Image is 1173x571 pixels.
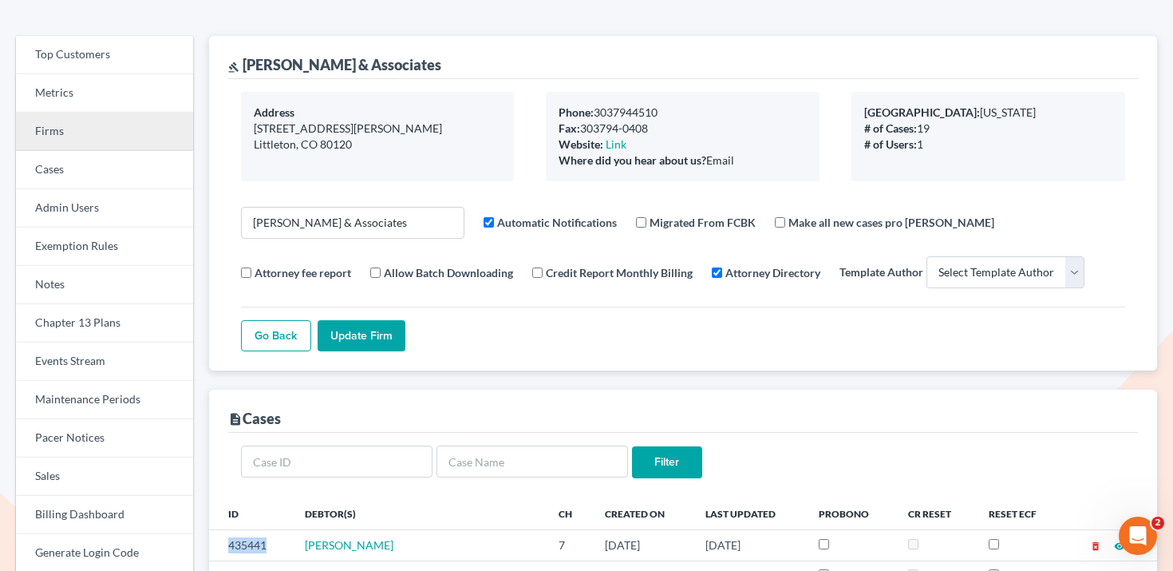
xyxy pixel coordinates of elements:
th: Last Updated [693,498,806,529]
div: 19 [864,121,1112,137]
a: Go Back [241,320,311,352]
th: ProBono [806,498,895,529]
i: delete_forever [1090,541,1101,552]
b: Fax: [559,121,580,135]
th: ID [209,498,292,529]
div: Cases [228,409,281,428]
label: Make all new cases pro [PERSON_NAME] [788,214,994,231]
a: Events Stream [16,343,193,381]
a: Pacer Notices [16,419,193,458]
div: 303794-0408 [559,121,807,137]
input: Case Name [436,446,628,478]
td: 435441 [209,530,292,561]
a: Metrics [16,74,193,113]
a: Chapter 13 Plans [16,304,193,343]
label: Template Author [839,264,923,280]
label: Attorney fee report [255,264,351,281]
a: Top Customers [16,36,193,74]
div: Email [559,153,807,169]
b: Address [254,105,294,119]
label: Credit Report Monthly Billing [546,264,693,281]
td: [DATE] [693,530,806,561]
b: Phone: [559,105,594,119]
a: Link [606,137,626,151]
b: Website: [559,137,603,151]
iframe: Intercom live chat [1119,517,1157,555]
span: 2 [1151,517,1164,529]
th: CR Reset [895,498,976,529]
b: # of Cases: [864,121,917,135]
div: 3037944510 [559,105,807,121]
a: Exemption Rules [16,228,193,266]
a: visibility [1114,538,1125,552]
b: # of Users: [864,137,917,151]
label: Automatic Notifications [497,214,617,231]
th: Debtor(s) [292,498,547,529]
i: gavel [228,61,239,73]
b: Where did you hear about us? [559,153,706,167]
a: Billing Dashboard [16,496,193,534]
div: [PERSON_NAME] & Associates [228,55,441,74]
a: Firms [16,113,193,151]
th: Reset ECF [976,498,1063,529]
td: 7 [546,530,592,561]
label: Attorney Directory [725,264,820,281]
a: Cases [16,151,193,189]
a: Sales [16,458,193,496]
a: Maintenance Periods [16,381,193,419]
td: [DATE] [592,530,693,561]
label: Migrated From FCBK [650,214,756,231]
div: Littleton, CO 80120 [254,137,502,153]
div: [US_STATE] [864,105,1112,121]
th: Ch [546,498,592,529]
input: Case ID [241,446,432,478]
input: Update Firm [318,320,405,352]
a: Notes [16,266,193,304]
div: [STREET_ADDRESS][PERSON_NAME] [254,121,502,137]
label: Allow Batch Downloading [384,264,513,281]
input: Filter [632,446,702,478]
i: visibility [1114,541,1125,552]
i: description [228,412,243,426]
a: Admin Users [16,189,193,228]
a: [PERSON_NAME] [305,538,393,552]
div: 1 [864,137,1112,153]
b: [GEOGRAPHIC_DATA]: [864,105,980,119]
a: delete_forever [1090,538,1101,552]
th: Created On [592,498,693,529]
